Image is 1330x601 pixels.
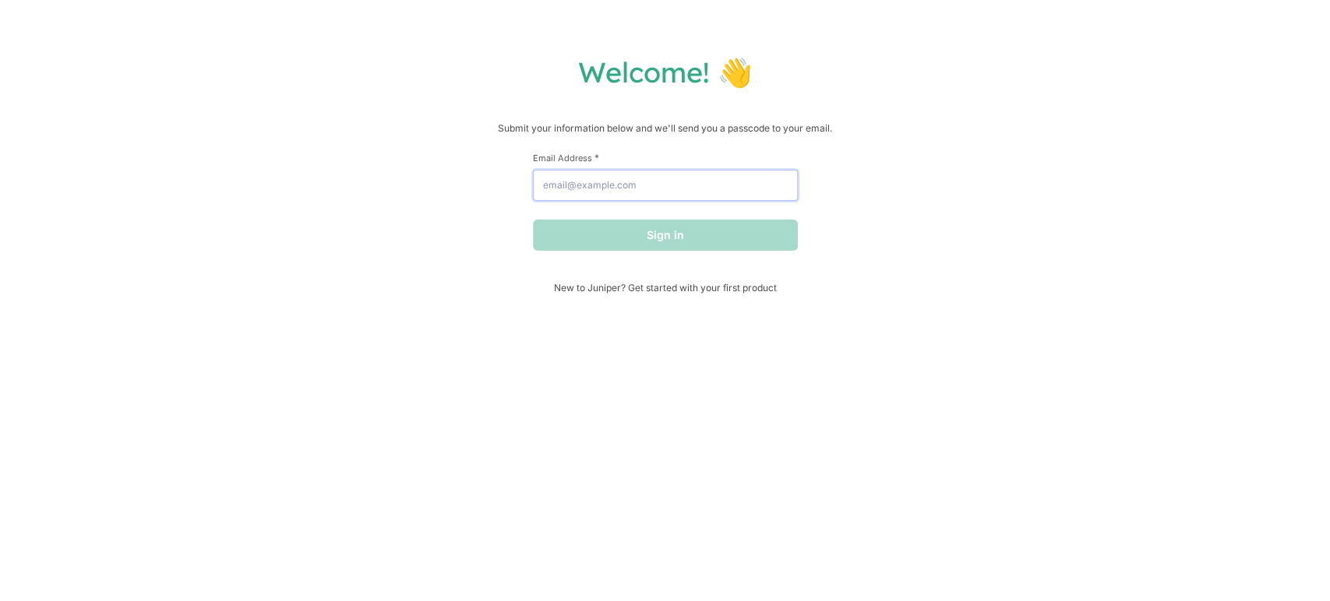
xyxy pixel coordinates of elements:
[533,282,798,293] span: New to Juniper? Get started with your first product
[533,152,798,163] label: Email Address
[533,170,798,201] input: email@example.com
[16,121,1314,136] p: Submit your information below and we'll send you a passcode to your email.
[16,54,1314,90] h1: Welcome! 👋
[594,152,599,163] span: This field is required.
